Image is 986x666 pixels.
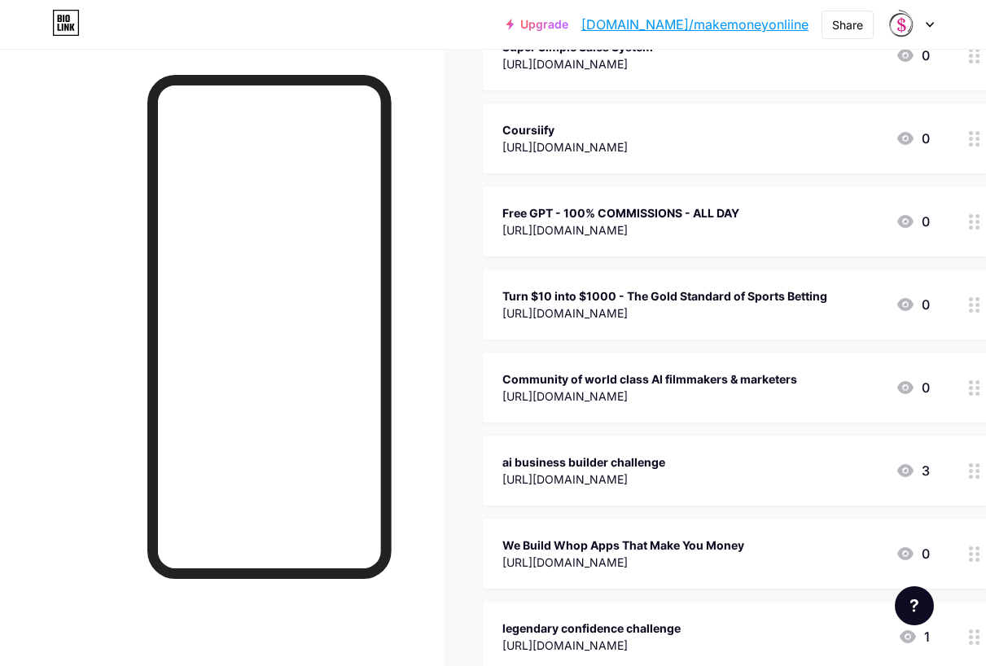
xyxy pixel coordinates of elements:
[896,461,930,480] div: 3
[886,9,917,40] img: makemoneyonliine
[502,471,665,488] div: [URL][DOMAIN_NAME]
[506,18,568,31] a: Upgrade
[502,121,628,138] div: Coursiify
[502,370,797,388] div: Community of world class AI filmmakers & marketers
[896,295,930,314] div: 0
[502,637,681,654] div: [URL][DOMAIN_NAME]
[502,554,744,571] div: [URL][DOMAIN_NAME]
[896,129,930,148] div: 0
[896,544,930,563] div: 0
[502,204,739,221] div: Free GPT - 100% COMMISSIONS - ALL DAY
[502,138,628,156] div: [URL][DOMAIN_NAME]
[502,305,827,322] div: [URL][DOMAIN_NAME]
[502,221,739,239] div: [URL][DOMAIN_NAME]
[832,16,863,33] div: Share
[502,388,797,405] div: [URL][DOMAIN_NAME]
[896,46,930,65] div: 0
[502,620,681,637] div: legendary confidence challenge
[896,212,930,231] div: 0
[502,453,665,471] div: ai business builder challenge
[898,627,930,646] div: 1
[581,15,809,34] a: [DOMAIN_NAME]/makemoneyonliine
[502,55,653,72] div: [URL][DOMAIN_NAME]
[502,287,827,305] div: Turn $10 into $1000 - The Gold Standard of Sports Betting
[502,537,744,554] div: We Build Whop Apps That Make You Money
[896,378,930,397] div: 0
